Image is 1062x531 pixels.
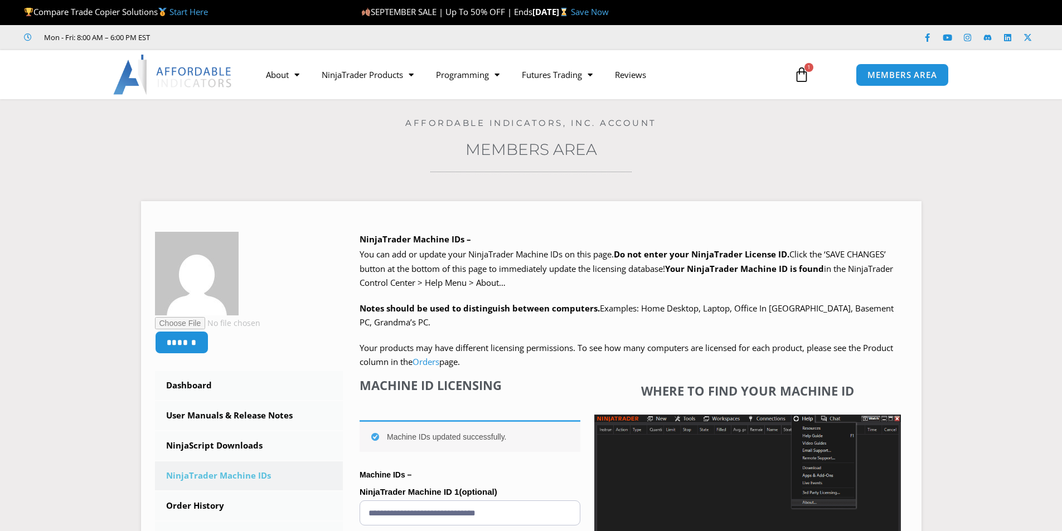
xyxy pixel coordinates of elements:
[361,6,532,17] span: SEPTEMBER SALE | Up To 50% OFF | Ends
[360,233,471,245] b: NinjaTrader Machine IDs –
[511,62,604,87] a: Futures Trading
[169,6,208,17] a: Start Here
[155,232,239,315] img: 535988f41c11ab357b0b9171579aee2e4e0174c796397a991070a88688c171c5
[532,6,571,17] strong: [DATE]
[360,342,893,368] span: Your products may have different licensing permissions. To see how many computers are licensed fo...
[360,249,614,260] span: You can add or update your NinjaTrader Machine IDs on this page.
[155,401,343,430] a: User Manuals & Release Notes
[360,303,894,328] span: Examples: Home Desktop, Laptop, Office In [GEOGRAPHIC_DATA], Basement PC, Grandma’s PC.
[25,8,33,16] img: 🏆
[155,431,343,460] a: NinjaScript Downloads
[856,64,949,86] a: MEMBERS AREA
[560,8,568,16] img: ⌛
[360,470,411,479] strong: Machine IDs –
[311,62,425,87] a: NinjaTrader Products
[425,62,511,87] a: Programming
[41,31,150,44] span: Mon - Fri: 8:00 AM – 6:00 PM EST
[158,8,167,16] img: 🥇
[360,249,893,288] span: Click the ‘SAVE CHANGES’ button at the bottom of this page to immediately update the licensing da...
[804,63,813,72] span: 1
[614,249,789,260] b: Do not enter your NinjaTrader License ID.
[24,6,208,17] span: Compare Trade Copier Solutions
[405,118,657,128] a: Affordable Indicators, Inc. Account
[360,303,600,314] strong: Notes should be used to distinguish between computers.
[459,487,497,496] span: (optional)
[255,62,311,87] a: About
[166,32,333,43] iframe: Customer reviews powered by Trustpilot
[594,383,901,398] h4: Where to find your Machine ID
[360,484,580,500] label: NinjaTrader Machine ID 1
[413,356,439,367] a: Orders
[867,71,937,79] span: MEMBERS AREA
[155,461,343,490] a: NinjaTrader Machine IDs
[155,491,343,520] a: Order History
[777,59,826,91] a: 1
[255,62,781,87] nav: Menu
[465,140,597,159] a: Members Area
[571,6,609,17] a: Save Now
[362,8,370,16] img: 🍂
[665,263,824,274] strong: Your NinjaTrader Machine ID is found
[360,420,580,452] div: Machine IDs updated successfully.
[604,62,657,87] a: Reviews
[155,371,343,400] a: Dashboard
[360,378,580,392] h4: Machine ID Licensing
[113,55,233,95] img: LogoAI | Affordable Indicators – NinjaTrader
